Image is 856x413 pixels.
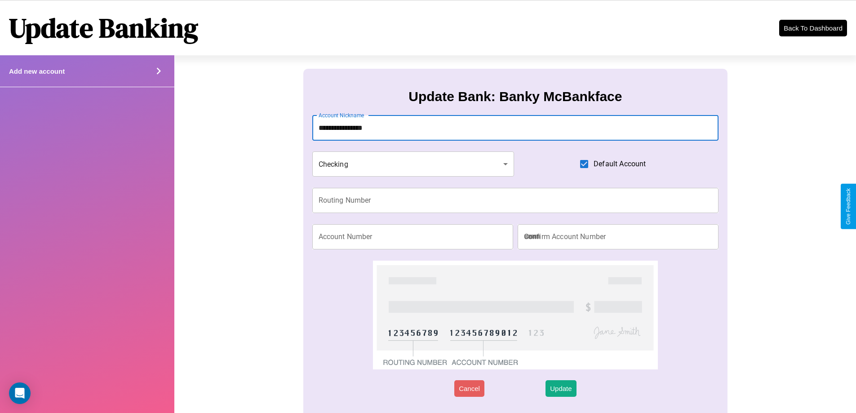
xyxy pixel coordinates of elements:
span: Default Account [594,159,646,169]
div: Open Intercom Messenger [9,382,31,404]
button: Cancel [454,380,484,397]
button: Update [546,380,576,397]
div: Checking [312,151,514,177]
div: Give Feedback [845,188,852,225]
h1: Update Banking [9,9,198,46]
label: Account Nickname [319,111,364,119]
h3: Update Bank: Banky McBankface [408,89,622,104]
h4: Add new account [9,67,65,75]
img: check [373,261,657,369]
button: Back To Dashboard [779,20,847,36]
